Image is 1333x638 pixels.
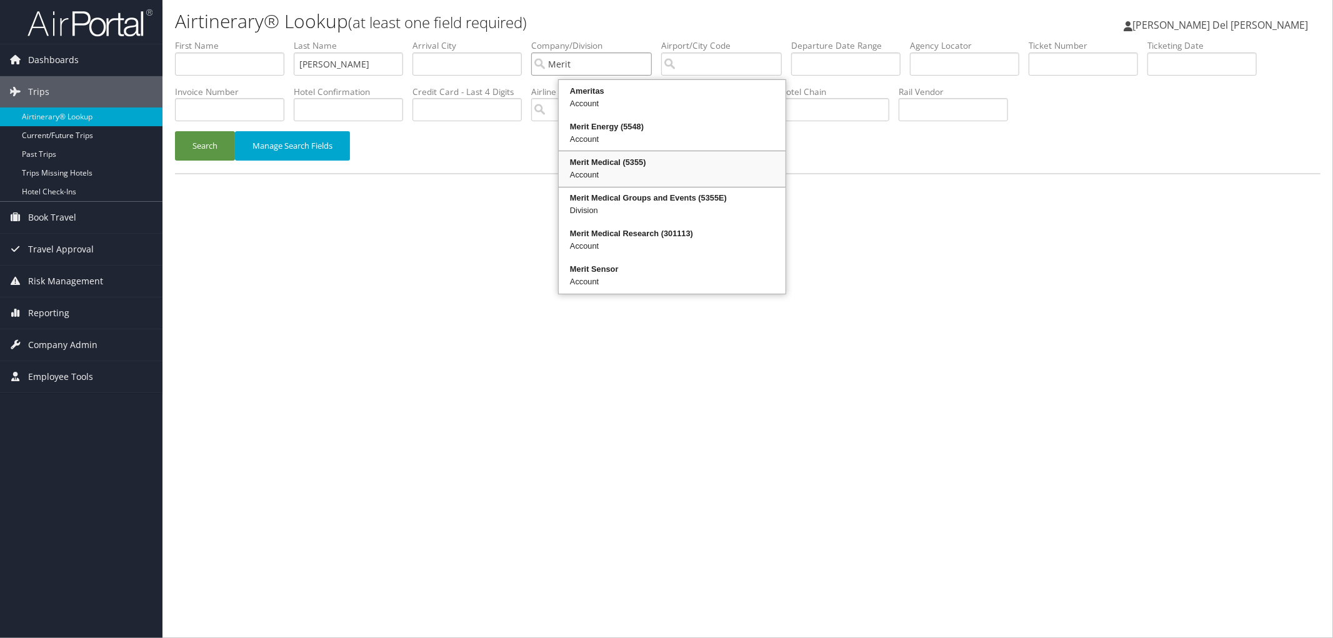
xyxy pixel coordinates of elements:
[412,39,531,52] label: Arrival City
[294,39,412,52] label: Last Name
[561,97,784,110] div: Account
[28,361,93,392] span: Employee Tools
[28,202,76,233] span: Book Travel
[531,39,661,52] label: Company/Division
[561,204,784,217] div: Division
[348,12,527,32] small: (at least one field required)
[780,86,899,98] label: Hotel Chain
[27,8,152,37] img: airportal-logo.png
[561,276,784,288] div: Account
[175,131,235,161] button: Search
[910,39,1029,52] label: Agency Locator
[531,86,661,98] label: Airline
[1124,6,1321,44] a: [PERSON_NAME] Del [PERSON_NAME]
[235,131,350,161] button: Manage Search Fields
[412,86,531,98] label: Credit Card - Last 4 Digits
[561,169,784,181] div: Account
[28,266,103,297] span: Risk Management
[561,133,784,146] div: Account
[28,234,94,265] span: Travel Approval
[294,86,412,98] label: Hotel Confirmation
[28,329,97,361] span: Company Admin
[175,8,939,34] h1: Airtinerary® Lookup
[28,297,69,329] span: Reporting
[28,44,79,76] span: Dashboards
[561,121,784,133] div: Merit Energy (5548)
[175,86,294,98] label: Invoice Number
[791,39,910,52] label: Departure Date Range
[1132,18,1308,32] span: [PERSON_NAME] Del [PERSON_NAME]
[561,263,784,276] div: Merit Sensor
[28,76,49,107] span: Trips
[1029,39,1147,52] label: Ticket Number
[561,85,784,97] div: Ameritas
[561,240,784,252] div: Account
[899,86,1017,98] label: Rail Vendor
[561,192,784,204] div: Merit Medical Groups and Events (5355E)
[561,156,784,169] div: Merit Medical (5355)
[661,39,791,52] label: Airport/City Code
[561,227,784,240] div: Merit Medical Research (301113)
[1147,39,1266,52] label: Ticketing Date
[175,39,294,52] label: First Name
